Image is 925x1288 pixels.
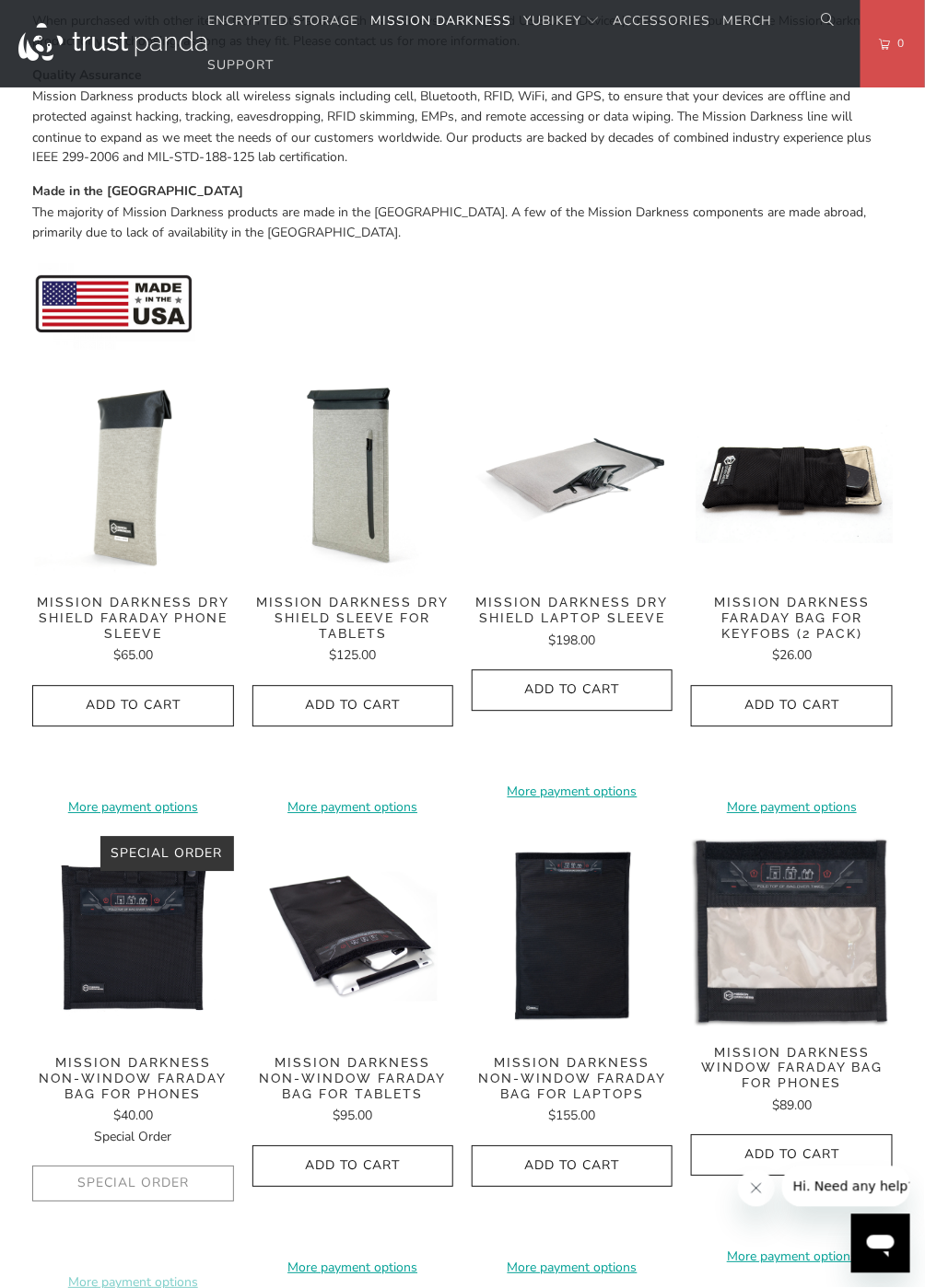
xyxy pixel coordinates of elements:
a: Mission Darkness Non-Window Faraday Bag for Phones $40.00Special Order [32,1056,233,1148]
span: Add to Cart [52,699,214,714]
span: $26.00 [772,647,812,665]
span: $198.00 [549,632,596,650]
span: Special Order [94,1129,171,1146]
span: Add to Cart [272,1159,434,1175]
span: $125.00 [329,647,376,665]
a: Mission Darkness Non-Window Faraday Bag for Laptops $155.00 [472,1056,673,1128]
span: Accessories [613,12,710,29]
button: Add to Cart [252,686,453,727]
span: $155.00 [549,1108,596,1125]
span: Add to Cart [272,699,434,714]
a: Mission Darkness Non-Window Faraday Bag for Laptops Mission Darkness Non-Window Faraday Bag for L... [472,837,673,1038]
img: Mission Darkness Non-Window Faraday Bag for Tablets [252,837,453,1038]
span: Mission Darkness Non-Window Faraday Bag for Phones [32,1056,233,1102]
span: Mission Darkness Non-Window Faraday Bag for Tablets [252,1056,453,1102]
span: Merch [722,12,772,29]
span: 0 [891,33,906,53]
strong: Made in the [GEOGRAPHIC_DATA] [32,183,243,201]
span: Add to Cart [710,699,872,714]
a: More payment options [472,1259,673,1279]
img: Mission Darkness Window Faraday Bag for Phones [691,837,892,1027]
iframe: Button to launch messaging window [851,1214,910,1273]
button: Add to Cart [691,686,892,727]
iframe: Close message [738,1170,775,1207]
a: Mission Darkness Dry Shield Sleeve For Tablets $125.00 [252,596,453,667]
a: Mission Darkness Dry Shield Faraday Phone Sleeve $65.00 [32,596,233,667]
span: Add to Cart [491,683,653,699]
span: Mission Darkness Window Faraday Bag for Phones [691,1046,892,1092]
a: More payment options [691,1247,892,1268]
a: Mission Darkness Dry Shield Laptop Sleeve Mission Darkness Dry Shield Laptop Sleeve [472,377,673,578]
p: Mission Darkness products block all wireless signals including cell, Bluetooth, RFID, WiFi, and G... [32,65,893,168]
span: Hi. Need any help? [11,13,133,28]
button: Add to Cart [252,1146,453,1188]
button: Add to Cart [472,670,673,712]
span: Mission Darkness Dry Shield Faraday Phone Sleeve [32,596,233,642]
a: More payment options [252,798,453,818]
a: Mission Darkness Non-Window Faraday Bag for Tablets Mission Darkness Non-Window Faraday Bag for T... [252,837,453,1038]
span: Mission Darkness [370,12,511,29]
img: Mission Darkness Dry Shield Laptop Sleeve [472,377,673,578]
span: Mission Darkness Faraday Bag for Keyfobs (2 pack) [691,596,892,642]
a: More payment options [252,1259,453,1279]
img: Mission Darkness Non-Window Faraday Bag for Laptops [472,837,673,1038]
a: Mission Darkness Dry Shield Laptop Sleeve $198.00 [472,596,673,652]
span: $40.00 [113,1108,153,1125]
a: Mission Darkness Dry Shield Sleeve For Tablets Mission Darkness Dry Shield Sleeve For Tablets [252,377,453,577]
a: Mission Darkness Faraday Bag for Keyfobs (2 pack) Mission Darkness Faraday Bag for Keyfobs (2 pack) [691,377,892,577]
span: Support [207,56,274,74]
a: Mission Darkness Faraday Bag for Keyfobs (2 pack) $26.00 [691,596,892,667]
span: Encrypted Storage [207,12,358,29]
a: Mission Darkness Window Faraday Bag for Phones $89.00 [691,1046,892,1118]
a: More payment options [472,783,673,803]
a: Support [207,44,274,87]
a: Mission Darkness Dry Shield Faraday Phone Sleeve - Trust Panda Mission Darkness Dry Shield Farada... [32,377,233,577]
span: Add to Cart [710,1148,872,1164]
span: Mission Darkness Non-Window Faraday Bag for Laptops [472,1056,673,1102]
a: More payment options [691,798,892,818]
button: Add to Cart [472,1146,673,1188]
span: Mission Darkness Dry Shield Sleeve For Tablets [252,596,453,642]
span: Add to Cart [491,1159,653,1175]
img: Trust Panda Australia [18,23,207,61]
button: Add to Cart [32,686,233,727]
span: Mission Darkness Dry Shield Laptop Sleeve [472,596,673,627]
span: $89.00 [772,1097,812,1115]
iframe: Message from company [782,1166,910,1207]
button: Add to Cart [691,1135,892,1177]
a: Mission Darkness Non-Window Faraday Bag for Phones Mission Darkness Non-Window Faraday Bag for Ph... [32,837,233,1038]
img: Mission Darkness Non-Window Faraday Bag for Phones [32,837,233,1038]
p: The majority of Mission Darkness products are made in the [GEOGRAPHIC_DATA]. A few of the Mission... [32,182,893,244]
img: Mission Darkness Dry Shield Sleeve For Tablets [252,377,453,577]
img: Mission Darkness Faraday Bag for Keyfobs (2 pack) [691,377,892,577]
a: More payment options [32,798,233,818]
span: YubiKey [523,12,581,29]
span: Special Order [111,845,223,863]
a: Mission Darkness Non-Window Faraday Bag for Tablets $95.00 [252,1056,453,1128]
span: $95.00 [333,1108,372,1125]
span: $65.00 [113,647,153,665]
img: Mission Darkness Dry Shield Faraday Phone Sleeve - Trust Panda [32,377,233,577]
